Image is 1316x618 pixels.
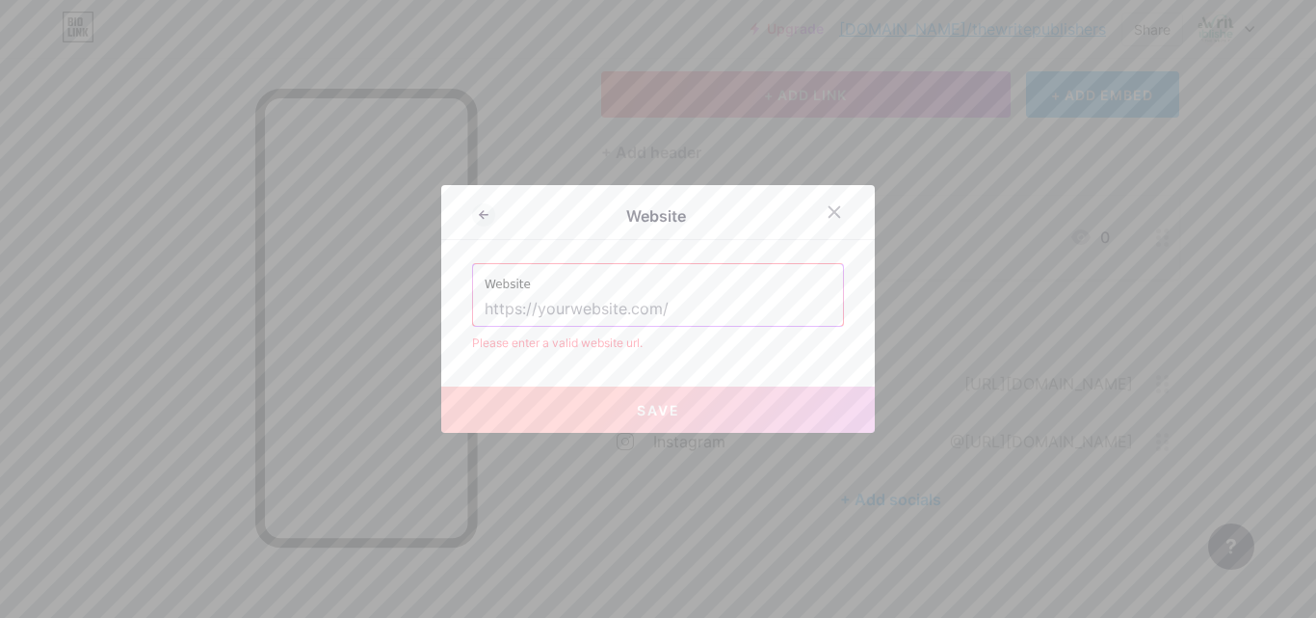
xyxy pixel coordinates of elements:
div: Website [495,204,817,228]
span: Save [637,402,680,418]
div: Please enter a valid website url. [472,335,844,352]
label: Website [485,264,831,293]
button: Save [441,387,875,433]
input: https://yourwebsite.com/ [485,293,831,326]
